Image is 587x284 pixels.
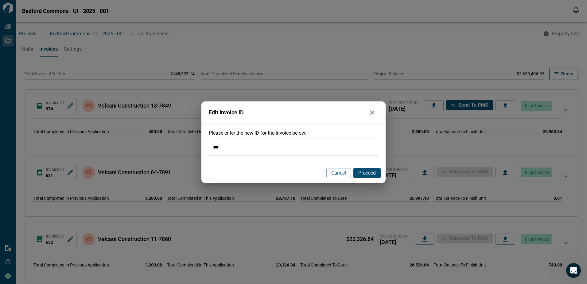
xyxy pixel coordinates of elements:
span: Cancel [331,170,346,176]
span: Edit Invoice ID [209,109,366,116]
button: Proceed [353,168,381,178]
button: Cancel [326,168,351,178]
iframe: Intercom live chat [566,263,581,278]
span: Please enter the new ID for the invoice below: [209,130,306,136]
span: Proceed [358,170,376,176]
